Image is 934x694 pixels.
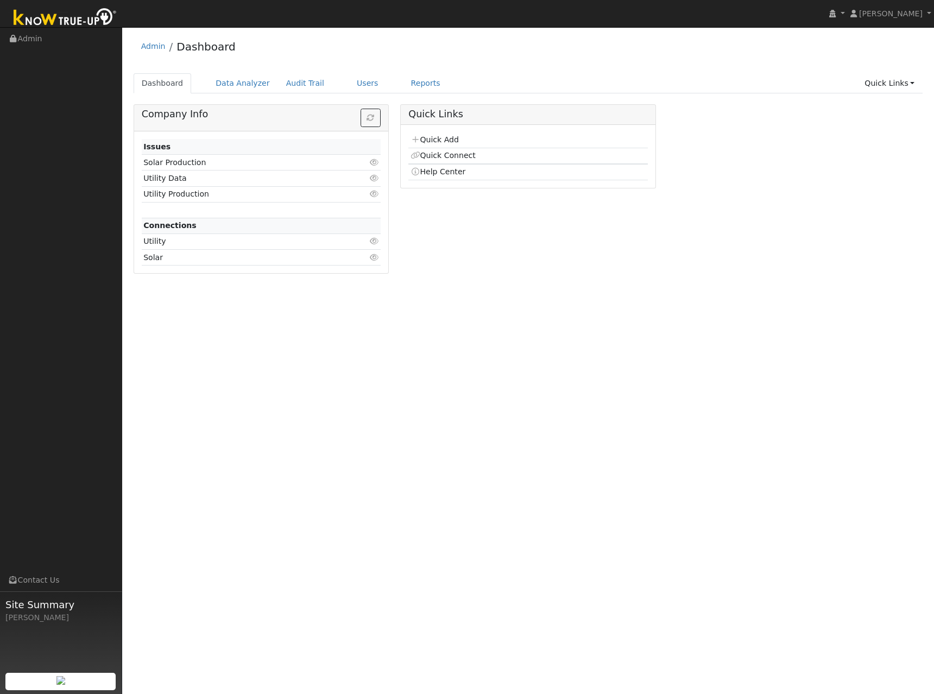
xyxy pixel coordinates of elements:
[408,109,647,120] h5: Quick Links
[5,597,116,612] span: Site Summary
[369,254,379,261] i: Click to view
[369,174,379,182] i: Click to view
[411,151,476,160] a: Quick Connect
[369,159,379,166] i: Click to view
[142,109,381,120] h5: Company Info
[349,73,387,93] a: Users
[5,612,116,623] div: [PERSON_NAME]
[143,221,197,230] strong: Connections
[859,9,923,18] span: [PERSON_NAME]
[142,186,342,202] td: Utility Production
[56,676,65,685] img: retrieve
[141,42,166,51] a: Admin
[142,234,342,249] td: Utility
[134,73,192,93] a: Dashboard
[142,155,342,171] td: Solar Production
[369,190,379,198] i: Click to view
[8,6,122,30] img: Know True-Up
[403,73,449,93] a: Reports
[176,40,236,53] a: Dashboard
[856,73,923,93] a: Quick Links
[142,171,342,186] td: Utility Data
[411,135,459,144] a: Quick Add
[411,167,466,176] a: Help Center
[142,250,342,266] td: Solar
[278,73,332,93] a: Audit Trail
[369,237,379,245] i: Click to view
[207,73,278,93] a: Data Analyzer
[143,142,171,151] strong: Issues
